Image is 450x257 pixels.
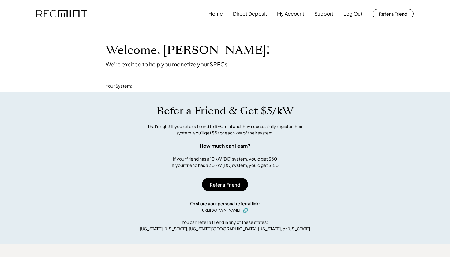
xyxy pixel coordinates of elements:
button: Refer a Friend [373,9,414,18]
div: If your friend has a 10 kW (DC) system, you'd get $50 If your friend has a 30 kW (DC) system, you... [172,156,279,168]
div: Or share your personal referral link: [190,200,260,207]
button: Refer a Friend [202,178,248,191]
div: That's right! If you refer a friend to RECmint and they successfully register their system, you'l... [141,123,309,136]
div: [URL][DOMAIN_NAME] [201,208,240,213]
button: Direct Deposit [233,8,267,20]
h1: Welcome, [PERSON_NAME]! [106,43,270,58]
button: My Account [277,8,304,20]
button: Support [314,8,333,20]
h1: Refer a Friend & Get $5/kW [156,104,294,117]
button: Home [208,8,223,20]
button: click to copy [242,207,249,214]
div: We're excited to help you monetize your SRECs. [106,61,229,68]
button: Log Out [343,8,362,20]
div: You can refer a friend in any of these states: [US_STATE], [US_STATE], [US_STATE][GEOGRAPHIC_DATA... [140,219,310,232]
div: Your System: [106,83,132,89]
img: recmint-logotype%403x.png [36,10,87,18]
div: How much can I earn? [200,142,250,149]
